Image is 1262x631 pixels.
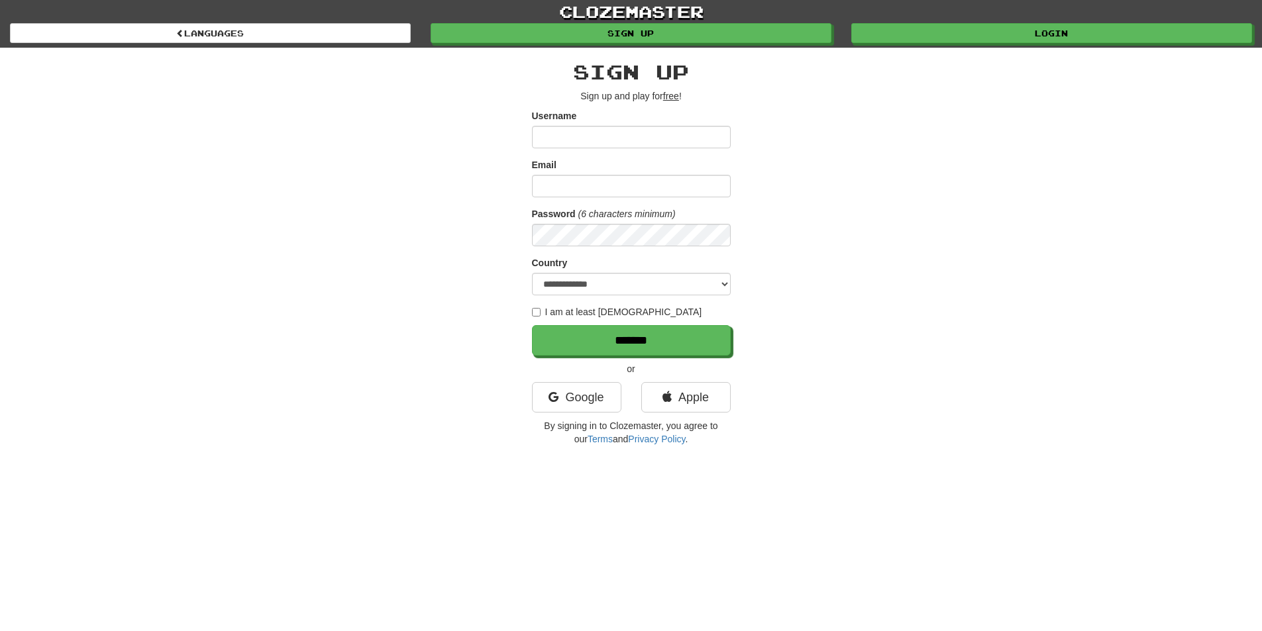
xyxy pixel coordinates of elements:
label: Email [532,158,556,171]
a: Privacy Policy [628,434,685,444]
h2: Sign up [532,61,731,83]
label: Username [532,109,577,122]
label: Password [532,207,576,220]
label: Country [532,256,568,269]
a: Sign up [431,23,831,43]
a: Google [532,382,621,413]
a: Languages [10,23,411,43]
p: By signing in to Clozemaster, you agree to our and . [532,419,731,446]
a: Terms [588,434,613,444]
em: (6 characters minimum) [578,209,676,219]
a: Login [851,23,1252,43]
p: Sign up and play for ! [532,89,731,103]
u: free [663,91,679,101]
input: I am at least [DEMOGRAPHIC_DATA] [532,308,541,316]
a: Apple [641,382,731,413]
p: or [532,362,731,375]
label: I am at least [DEMOGRAPHIC_DATA] [532,305,702,318]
